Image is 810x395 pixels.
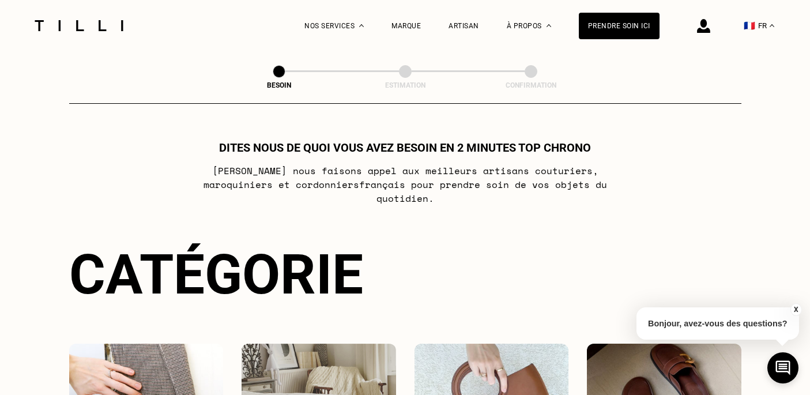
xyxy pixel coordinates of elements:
[348,81,463,89] div: Estimation
[176,164,634,205] p: [PERSON_NAME] nous faisons appel aux meilleurs artisans couturiers , maroquiniers et cordonniers ...
[391,22,421,30] a: Marque
[69,242,741,307] div: Catégorie
[547,24,551,27] img: Menu déroulant à propos
[359,24,364,27] img: Menu déroulant
[219,141,591,155] h1: Dites nous de quoi vous avez besoin en 2 minutes top chrono
[31,20,127,31] img: Logo du service de couturière Tilli
[744,20,755,31] span: 🇫🇷
[221,81,337,89] div: Besoin
[636,307,799,340] p: Bonjour, avez-vous des questions?
[579,13,660,39] a: Prendre soin ici
[697,19,710,33] img: icône connexion
[770,24,774,27] img: menu déroulant
[449,22,479,30] a: Artisan
[473,81,589,89] div: Confirmation
[790,303,801,316] button: X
